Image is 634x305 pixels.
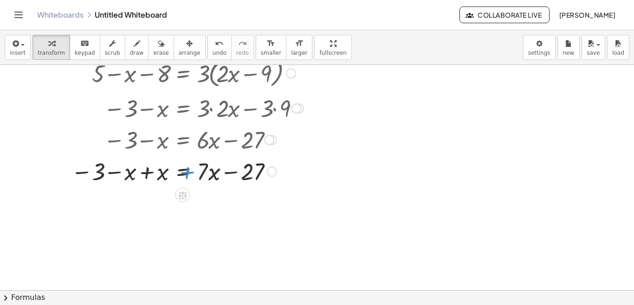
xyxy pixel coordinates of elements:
span: insert [10,50,26,56]
a: Whiteboards [37,10,84,19]
i: redo [238,38,247,49]
span: smaller [261,50,281,56]
button: new [557,35,580,60]
button: undoundo [207,35,232,60]
button: insert [5,35,31,60]
button: settings [523,35,556,60]
button: fullscreen [314,35,351,60]
span: keypad [75,50,95,56]
span: settings [528,50,550,56]
button: erase [148,35,174,60]
span: larger [291,50,307,56]
i: keyboard [80,38,89,49]
span: load [612,50,624,56]
i: format_size [266,38,275,49]
button: redoredo [231,35,254,60]
span: fullscreen [319,50,346,56]
span: scrub [105,50,120,56]
button: save [582,35,605,60]
i: undo [215,38,224,49]
button: [PERSON_NAME] [551,6,623,23]
button: Collaborate Live [459,6,550,23]
i: format_size [295,38,304,49]
button: transform [32,35,70,60]
span: undo [213,50,226,56]
span: save [587,50,600,56]
span: new [563,50,574,56]
button: draw [125,35,149,60]
button: format_sizelarger [286,35,312,60]
span: transform [38,50,65,56]
span: [PERSON_NAME] [559,11,615,19]
span: erase [153,50,168,56]
button: Toggle navigation [11,7,26,22]
button: keyboardkeypad [70,35,100,60]
span: redo [236,50,249,56]
button: arrange [174,35,206,60]
div: Apply the same math to both sides of the equation [175,188,190,202]
span: draw [130,50,144,56]
span: arrange [179,50,201,56]
span: Collaborate Live [467,11,542,19]
button: format_sizesmaller [256,35,286,60]
button: load [607,35,629,60]
button: scrub [100,35,125,60]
